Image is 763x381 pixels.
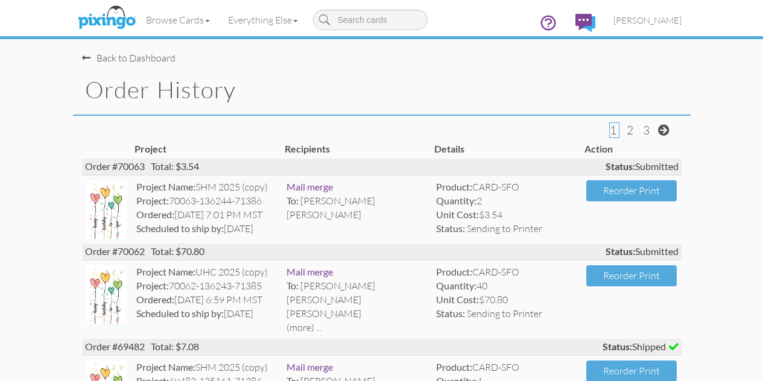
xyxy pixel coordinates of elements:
[436,294,479,305] strong: Unit Cost:
[467,222,542,235] span: Sending to Printer
[586,180,677,201] button: Reorder Print
[136,279,277,293] div: 70062-136243-71385
[603,341,632,352] strong: Status:
[613,15,682,25] span: [PERSON_NAME]
[85,77,691,102] h1: Order History
[282,139,432,159] th: Recipients
[82,244,682,260] div: Order #70062
[606,245,635,257] strong: Status:
[436,280,476,291] strong: Quantity:
[436,209,479,220] strong: Unit Cost:
[467,307,542,320] span: Sending to Printer
[136,307,277,321] div: [DATE]
[75,3,139,33] img: pixingo logo
[287,307,361,320] span: [PERSON_NAME]
[575,14,595,32] img: comments.svg
[436,208,577,222] div: $3.54
[136,195,169,206] strong: Project:
[82,159,682,175] div: Order #70063
[581,139,682,159] th: Action
[136,222,224,234] strong: Scheduled to ship by:
[287,180,427,194] div: Mail merge
[436,279,577,293] div: 40
[287,321,427,335] div: (more) ...
[610,123,616,137] span: 1
[436,361,577,374] div: CARD-SFO
[136,194,277,208] div: 70063-136244-71386
[436,361,472,373] strong: Product:
[287,280,299,291] span: To:
[82,51,176,65] div: Back to Dashboard
[606,160,679,174] span: Submitted
[136,208,277,222] div: [DATE] 7:01 PM MST
[136,294,174,305] strong: Ordered:
[436,307,465,319] strong: Status:
[603,340,679,354] span: Shipped
[287,294,361,306] span: [PERSON_NAME]
[604,5,691,36] a: [PERSON_NAME]
[87,180,127,239] img: 132046-1-1748227038231-49d7505ab7f2ff63-qa.jpg
[136,361,277,374] div: SHM 2025 (copy)
[136,265,277,279] div: UHC 2025 (copy)
[436,180,577,194] div: CARD-SFO
[136,180,277,194] div: SHM 2025 (copy)
[606,245,679,259] span: Submitted
[436,181,472,192] strong: Product:
[586,265,677,286] button: Reorder Print
[151,160,199,172] span: Total: $3.54
[313,10,428,30] input: Search cards
[287,265,427,279] div: Mail merge
[436,266,472,277] strong: Product:
[137,5,219,35] a: Browse Cards
[82,339,682,355] div: Order #69482
[287,195,299,206] span: To:
[436,265,577,279] div: CARD-SFO
[82,39,682,65] nav-back: Dashboard
[436,222,465,234] strong: Status:
[436,194,577,208] div: 2
[136,293,277,307] div: [DATE] 6:59 PM MST
[87,265,127,324] img: 132047-1-1748227520893-81167a0d7ff960fb-qa.jpg
[431,139,581,159] th: Details
[643,123,650,137] span: 3
[136,222,277,236] div: [DATE]
[136,307,224,319] strong: Scheduled to ship by:
[287,209,361,221] span: [PERSON_NAME]
[606,160,635,172] strong: Status:
[436,195,476,206] strong: Quantity:
[219,5,307,35] a: Everything Else
[151,341,199,352] span: Total: $7.08
[131,139,282,159] th: Project
[136,209,174,220] strong: Ordered:
[300,280,375,292] span: [PERSON_NAME]
[287,361,427,374] div: Mail merge
[136,361,195,373] strong: Project Name:
[300,195,375,207] span: [PERSON_NAME]
[436,293,577,307] div: $70.80
[151,245,204,257] span: Total: $70.80
[627,123,633,137] span: 2
[136,280,169,291] strong: Project:
[136,181,195,192] strong: Project Name:
[136,266,195,277] strong: Project Name:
